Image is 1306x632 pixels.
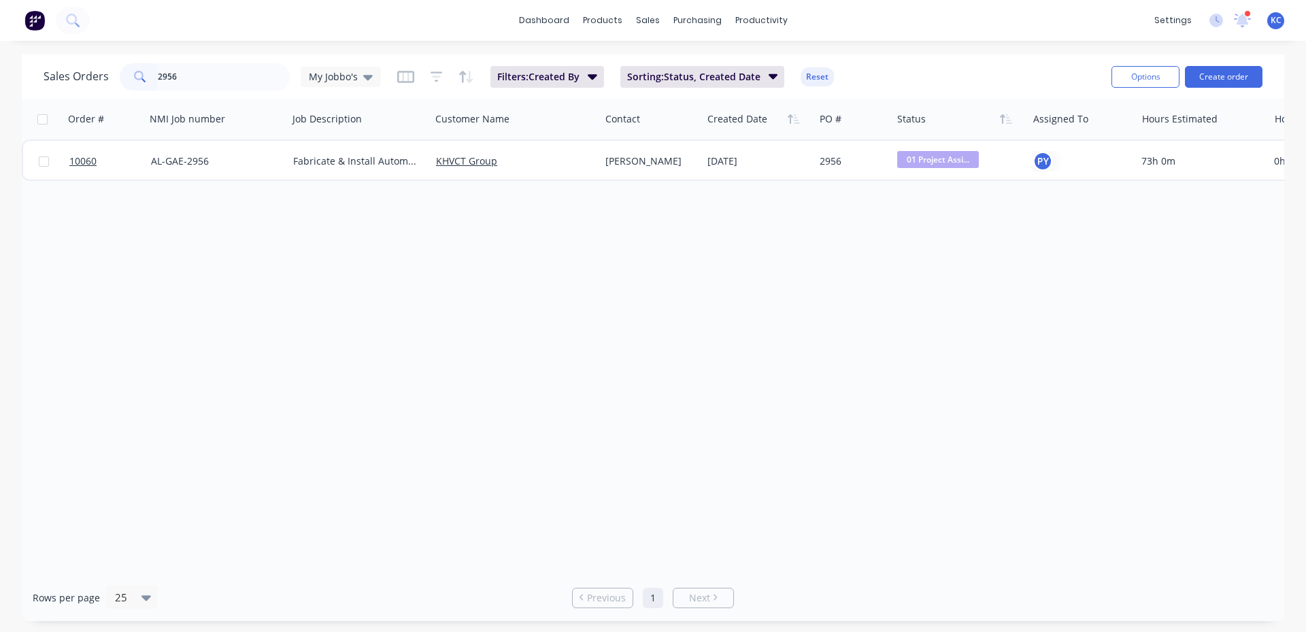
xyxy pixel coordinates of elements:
a: dashboard [512,10,576,31]
div: Hours Estimated [1142,112,1218,126]
a: KHVCT Group [436,154,497,167]
span: My Jobbo's [309,69,358,84]
div: [PERSON_NAME] [605,154,692,168]
div: 73h 0m [1141,154,1257,168]
span: 0h 0m [1274,154,1303,167]
div: Job Description [292,112,362,126]
ul: Pagination [567,588,739,608]
button: Reset [801,67,834,86]
div: settings [1148,10,1199,31]
div: Contact [605,112,640,126]
a: 10060 [69,141,151,182]
div: products [576,10,629,31]
div: sales [629,10,667,31]
h1: Sales Orders [44,70,109,83]
div: Fabricate & Install Automatic Aluminium Sliding Gate [293,154,418,168]
div: Order # [68,112,104,126]
div: NMI Job number [150,112,225,126]
div: Customer Name [435,112,509,126]
button: Sorting:Status, Created Date [620,66,785,88]
button: PY [1033,151,1053,171]
div: PO # [820,112,841,126]
input: Search... [158,63,290,90]
div: productivity [729,10,794,31]
div: purchasing [667,10,729,31]
span: Rows per page [33,591,100,605]
span: Filters: Created By [497,70,580,84]
div: [DATE] [707,154,809,168]
div: Assigned To [1033,112,1088,126]
button: Options [1111,66,1179,88]
span: Next [689,591,710,605]
div: Created Date [707,112,767,126]
a: Previous page [573,591,633,605]
div: Status [897,112,926,126]
span: 01 Project Assi... [897,151,979,168]
div: AL-GAE-2956 [151,154,276,168]
span: 10060 [69,154,97,168]
button: Create order [1185,66,1262,88]
span: KC [1271,14,1282,27]
button: Filters:Created By [490,66,604,88]
div: 2956 [820,154,883,168]
span: Sorting: Status, Created Date [627,70,760,84]
span: Previous [587,591,626,605]
a: Page 1 is your current page [643,588,663,608]
a: Next page [673,591,733,605]
img: Factory [24,10,45,31]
